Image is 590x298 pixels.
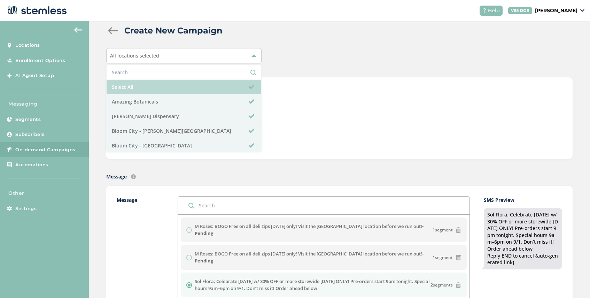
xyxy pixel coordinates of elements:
span: segments [430,282,453,288]
input: Search [178,197,469,214]
span: Subscribers [15,131,45,138]
iframe: Chat Widget [555,265,590,298]
span: AI Agent Setup [15,72,54,79]
span: Automations [15,161,48,168]
img: icon_down-arrow-small-66adaf34.svg [580,9,584,12]
h2: Create New Campaign [124,24,223,37]
span: Segments [15,116,41,123]
li: Amazing Botanicals [107,94,261,109]
label: Message [106,173,127,180]
li: Select All [107,80,261,94]
span: Help [488,7,500,14]
input: Search [112,69,256,76]
strong: 2 [430,282,433,288]
strong: - Pending [195,223,424,236]
img: icon-arrow-back-accent-c549486e.svg [74,27,83,33]
li: [PERSON_NAME] Dispensary [107,109,261,124]
p: [PERSON_NAME] [535,7,577,14]
strong: 1 [433,254,435,260]
img: logo-dark-0685b13c.svg [6,3,67,17]
label: SMS Preview [484,196,562,204]
strong: 1 [433,227,435,233]
li: Bloom City - [GEOGRAPHIC_DATA] [107,138,261,153]
li: Bloom City - [PERSON_NAME][GEOGRAPHIC_DATA] [107,124,261,138]
span: segment [433,227,453,233]
div: Sol Flora: Celebrate [DATE] w/ 30% OFF or more storewide [DATE] ONLY! Pre-orders start 9pm tonigh... [487,211,559,266]
strong: - Pending [195,251,424,264]
div: VENDOR [508,7,532,14]
img: icon-info-236977d2.svg [131,174,136,179]
img: icon-help-white-03924b79.svg [482,8,487,13]
span: Locations [15,42,40,49]
span: segment [433,254,453,261]
label: Sol Flora: Celebrate [DATE] w/ 30% OFF or more storewide [DATE] ONLY! Pre-orders start 9pm tonigh... [195,278,430,292]
label: M Roses: BOGO Free on all deli zips [DATE] only! Visit the [GEOGRAPHIC_DATA] location before we r... [195,251,432,264]
span: All locations selected [110,52,159,59]
span: Settings [15,205,37,212]
label: M Roses: BOGO Free on all deli zips [DATE] only! Visit the [GEOGRAPHIC_DATA] location before we r... [195,223,432,237]
span: Enrollment Options [15,57,65,64]
span: On-demand Campaigns [15,146,76,153]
